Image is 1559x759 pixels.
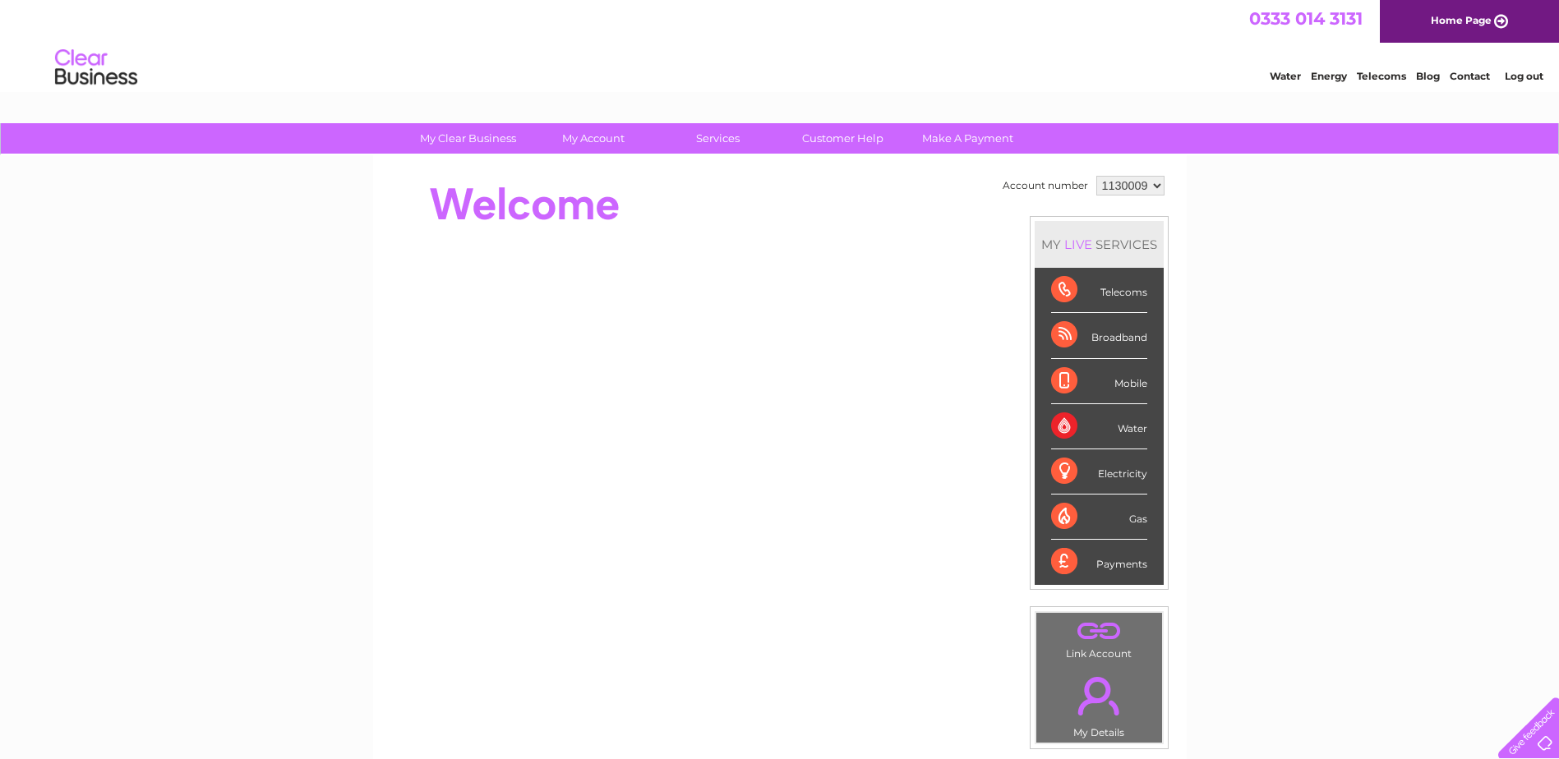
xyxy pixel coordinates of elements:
[1270,70,1301,82] a: Water
[1357,70,1406,82] a: Telecoms
[1505,70,1543,82] a: Log out
[1051,313,1147,358] div: Broadband
[1051,449,1147,494] div: Electricity
[999,172,1092,200] td: Account number
[1450,70,1490,82] a: Contact
[1035,663,1163,743] td: My Details
[900,123,1035,154] a: Make A Payment
[775,123,911,154] a: Customer Help
[650,123,786,154] a: Services
[1311,70,1347,82] a: Energy
[1051,404,1147,449] div: Water
[1035,221,1164,268] div: MY SERVICES
[392,9,1169,80] div: Clear Business is a trading name of Verastar Limited (registered in [GEOGRAPHIC_DATA] No. 3667643...
[1061,237,1095,252] div: LIVE
[1051,540,1147,584] div: Payments
[1051,494,1147,540] div: Gas
[1035,612,1163,664] td: Link Account
[1416,70,1440,82] a: Blog
[525,123,661,154] a: My Account
[1249,8,1363,29] a: 0333 014 3131
[54,43,138,93] img: logo.png
[1051,359,1147,404] div: Mobile
[400,123,536,154] a: My Clear Business
[1040,617,1158,646] a: .
[1040,667,1158,724] a: .
[1051,268,1147,313] div: Telecoms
